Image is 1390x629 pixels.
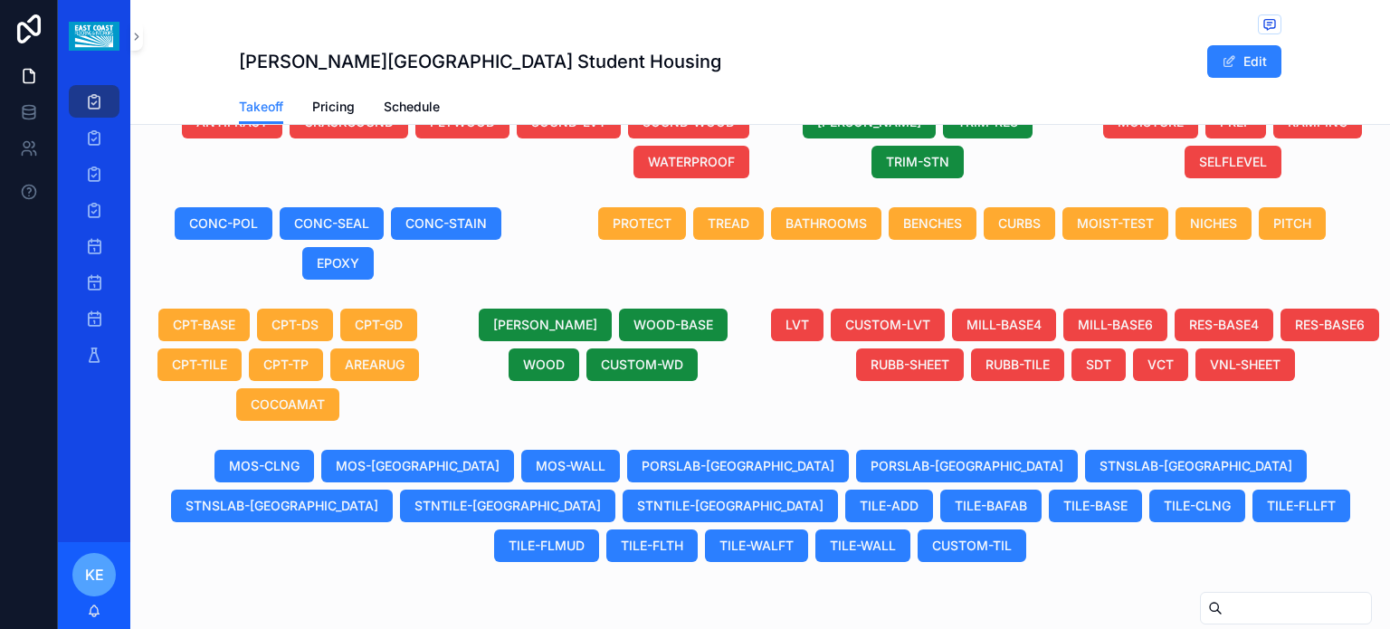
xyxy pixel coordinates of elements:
[637,497,824,515] span: STNTILE-[GEOGRAPHIC_DATA]
[918,529,1026,562] button: CUSTOM-TIL
[1077,214,1154,233] span: MOIST-TEST
[384,98,440,116] span: Schedule
[1199,153,1267,171] span: SELFLEVEL
[536,457,605,475] span: MOS-WALL
[971,348,1064,381] button: RUBB-TILE
[886,153,949,171] span: TRIM-STN
[955,497,1027,515] span: TILE-BAFAB
[157,348,242,381] button: CPT-TILE
[1207,45,1281,78] button: Edit
[493,316,597,334] span: [PERSON_NAME]
[1164,497,1231,515] span: TILE-CLNG
[871,356,949,374] span: RUBB-SHEET
[785,316,809,334] span: LVT
[236,388,339,421] button: COCOAMAT
[815,529,910,562] button: TILE-WALL
[623,490,838,522] button: STNTILE-[GEOGRAPHIC_DATA]
[613,214,671,233] span: PROTECT
[321,450,514,482] button: MOS-[GEOGRAPHIC_DATA]
[998,214,1041,233] span: CURBS
[186,497,378,515] span: STNSLAB-[GEOGRAPHIC_DATA]
[173,316,235,334] span: CPT-BASE
[384,91,440,127] a: Schedule
[355,316,403,334] span: CPT-GD
[785,214,867,233] span: BATHROOMS
[1133,348,1188,381] button: VCT
[856,348,964,381] button: RUBB-SHEET
[1267,497,1336,515] span: TILE-FLLFT
[479,309,612,341] button: [PERSON_NAME]
[400,490,615,522] button: STNTILE-[GEOGRAPHIC_DATA]
[985,356,1050,374] span: RUBB-TILE
[1210,356,1281,374] span: VNL-SHEET
[586,348,698,381] button: CUSTOM-WD
[1071,348,1126,381] button: SDT
[1078,316,1153,334] span: MILL-BASE6
[831,309,945,341] button: CUSTOM-LVT
[523,356,565,374] span: WOOD
[1147,356,1174,374] span: VCT
[1085,450,1307,482] button: STNSLAB-[GEOGRAPHIC_DATA]
[648,153,735,171] span: WATERPROOF
[229,457,300,475] span: MOS-CLNG
[1185,146,1281,178] button: SELFLEVEL
[633,316,713,334] span: WOOD-BASE
[871,457,1063,475] span: PORSLAB-[GEOGRAPHIC_DATA]
[271,316,319,334] span: CPT-DS
[601,356,683,374] span: CUSTOM-WD
[705,529,808,562] button: TILE-WALFT
[1295,316,1365,334] span: RES-BASE6
[58,72,130,395] div: scrollable content
[312,98,355,116] span: Pricing
[1175,309,1273,341] button: RES-BASE4
[1149,490,1245,522] button: TILE-CLNG
[521,450,620,482] button: MOS-WALL
[391,207,501,240] button: CONC-STAIN
[642,457,834,475] span: PORSLAB-[GEOGRAPHIC_DATA]
[263,356,309,374] span: CPT-TP
[845,490,933,522] button: TILE-ADD
[494,529,599,562] button: TILE-FLMUD
[940,490,1042,522] button: TILE-BAFAB
[85,564,104,586] span: KE
[1063,309,1167,341] button: MILL-BASE6
[598,207,686,240] button: PROTECT
[1062,207,1168,240] button: MOIST-TEST
[280,207,384,240] button: CONC-SEAL
[1252,490,1350,522] button: TILE-FLLFT
[175,207,272,240] button: CONC-POL
[171,490,393,522] button: STNSLAB-[GEOGRAPHIC_DATA]
[509,537,585,555] span: TILE-FLMUD
[302,247,374,280] button: EPOXY
[336,457,500,475] span: MOS-[GEOGRAPHIC_DATA]
[214,450,314,482] button: MOS-CLNG
[771,207,881,240] button: BATHROOMS
[189,214,258,233] span: CONC-POL
[1189,316,1259,334] span: RES-BASE4
[871,146,964,178] button: TRIM-STN
[1273,214,1311,233] span: PITCH
[239,98,283,116] span: Takeoff
[172,356,227,374] span: CPT-TILE
[317,254,359,272] span: EPOXY
[340,309,417,341] button: CPT-GD
[1063,497,1128,515] span: TILE-BASE
[330,348,419,381] button: AREARUG
[966,316,1042,334] span: MILL-BASE4
[1086,356,1111,374] span: SDT
[708,214,749,233] span: TREAD
[251,396,325,414] span: COCOAMAT
[903,214,962,233] span: BENCHES
[889,207,976,240] button: BENCHES
[860,497,919,515] span: TILE-ADD
[312,91,355,127] a: Pricing
[294,214,369,233] span: CONC-SEAL
[1100,457,1292,475] span: STNSLAB-[GEOGRAPHIC_DATA]
[249,348,323,381] button: CPT-TP
[414,497,601,515] span: STNTILE-[GEOGRAPHIC_DATA]
[158,309,250,341] button: CPT-BASE
[856,450,1078,482] button: PORSLAB-[GEOGRAPHIC_DATA]
[830,537,896,555] span: TILE-WALL
[845,316,930,334] span: CUSTOM-LVT
[1259,207,1326,240] button: PITCH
